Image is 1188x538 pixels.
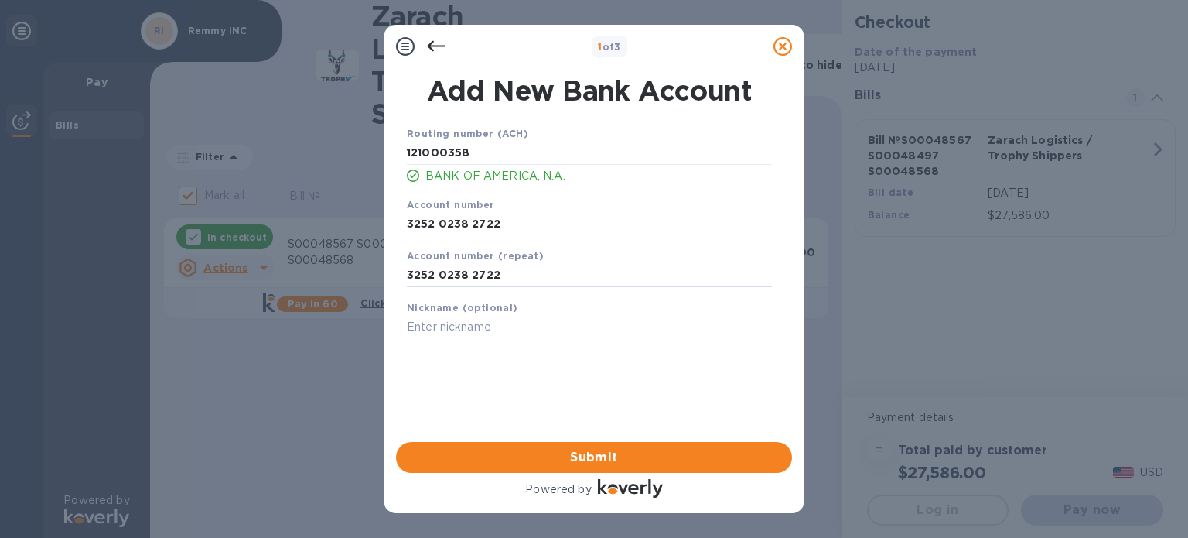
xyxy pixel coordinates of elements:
[598,41,621,53] b: of 3
[525,481,591,498] p: Powered by
[396,442,792,473] button: Submit
[407,142,772,165] input: Enter routing number
[407,302,518,314] b: Nickname (optional)
[407,250,544,262] b: Account number (repeat)
[408,448,780,467] span: Submit
[407,199,495,211] b: Account number
[425,168,772,184] p: BANK OF AMERICA, N.A.
[598,41,602,53] span: 1
[398,74,781,107] h1: Add New Bank Account
[407,128,528,139] b: Routing number (ACH)
[407,264,772,287] input: Enter account number
[407,212,772,235] input: Enter account number
[407,316,772,339] input: Enter nickname
[598,479,663,498] img: Logo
